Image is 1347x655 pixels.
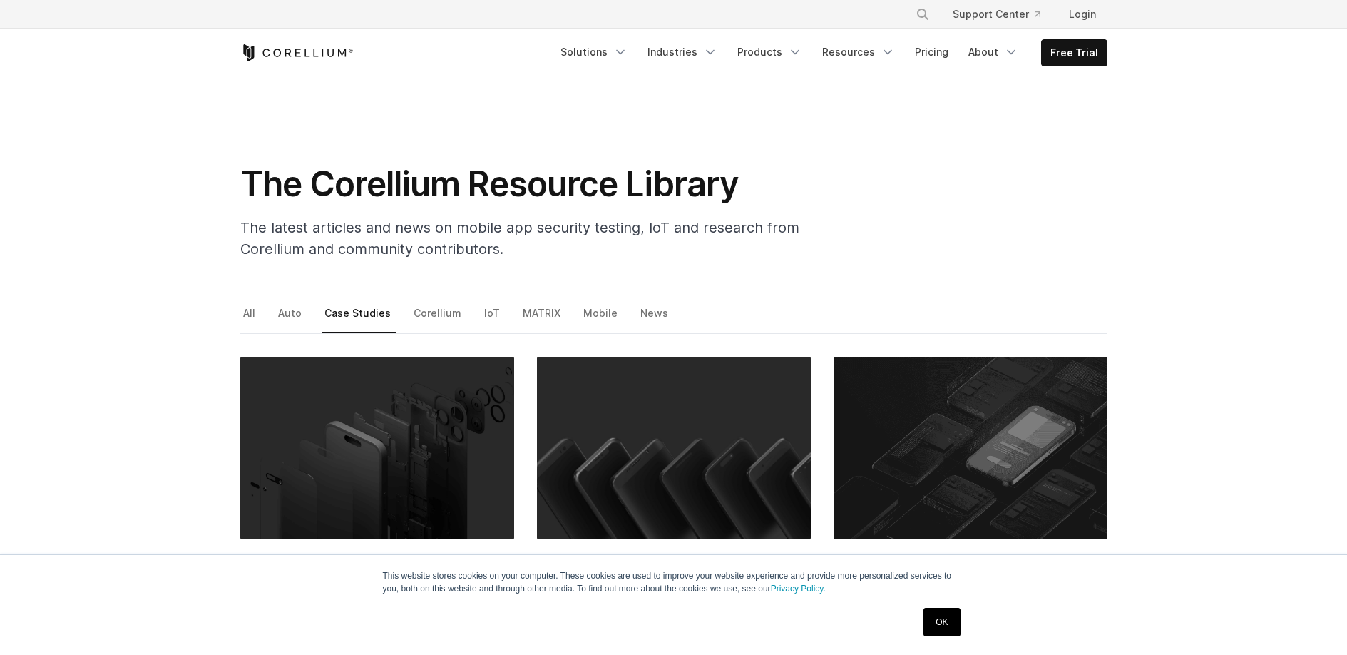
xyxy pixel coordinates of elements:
[240,357,514,539] img: Major Cybersecurity Services Firm Works with Corellium
[240,44,354,61] a: Corellium Home
[580,303,623,333] a: Mobile
[240,303,260,333] a: All
[552,39,1107,66] div: Navigation Menu
[552,39,636,65] a: Solutions
[481,303,505,333] a: IoT
[906,39,957,65] a: Pricing
[275,303,307,333] a: Auto
[322,303,396,333] a: Case Studies
[941,1,1052,27] a: Support Center
[639,39,726,65] a: Industries
[771,584,826,594] a: Privacy Policy.
[537,357,811,539] img: Faster mobile app pentesting with Corellium
[240,163,811,205] h1: The Corellium Resource Library
[1057,1,1107,27] a: Login
[383,569,965,595] p: This website stores cookies on your computer. These cookies are used to improve your website expe...
[814,39,903,65] a: Resources
[637,303,673,333] a: News
[834,357,1107,539] img: Large US telco pentests 3x faster
[1042,40,1107,66] a: Free Trial
[923,608,960,636] a: OK
[960,39,1027,65] a: About
[898,1,1107,27] div: Navigation Menu
[729,39,811,65] a: Products
[411,303,466,333] a: Corellium
[910,1,936,27] button: Search
[520,303,565,333] a: MATRIX
[240,219,799,258] span: The latest articles and news on mobile app security testing, IoT and research from Corellium and ...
